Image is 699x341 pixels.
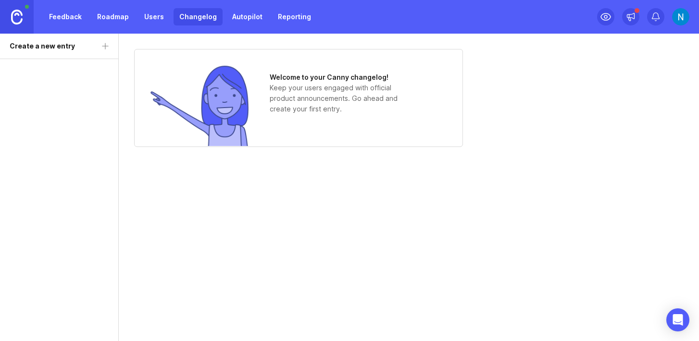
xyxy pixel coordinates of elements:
[150,64,250,146] img: no entries
[270,72,414,83] h1: Welcome to your Canny changelog!
[11,10,23,24] img: Canny Home
[43,8,87,25] a: Feedback
[226,8,268,25] a: Autopilot
[174,8,223,25] a: Changelog
[270,83,414,114] p: Keep your users engaged with official product announcements. Go ahead and create your first entry.
[10,41,75,51] div: Create a new entry
[672,8,689,25] img: Natalie Dudko
[272,8,317,25] a: Reporting
[138,8,170,25] a: Users
[91,8,135,25] a: Roadmap
[666,308,689,331] div: Open Intercom Messenger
